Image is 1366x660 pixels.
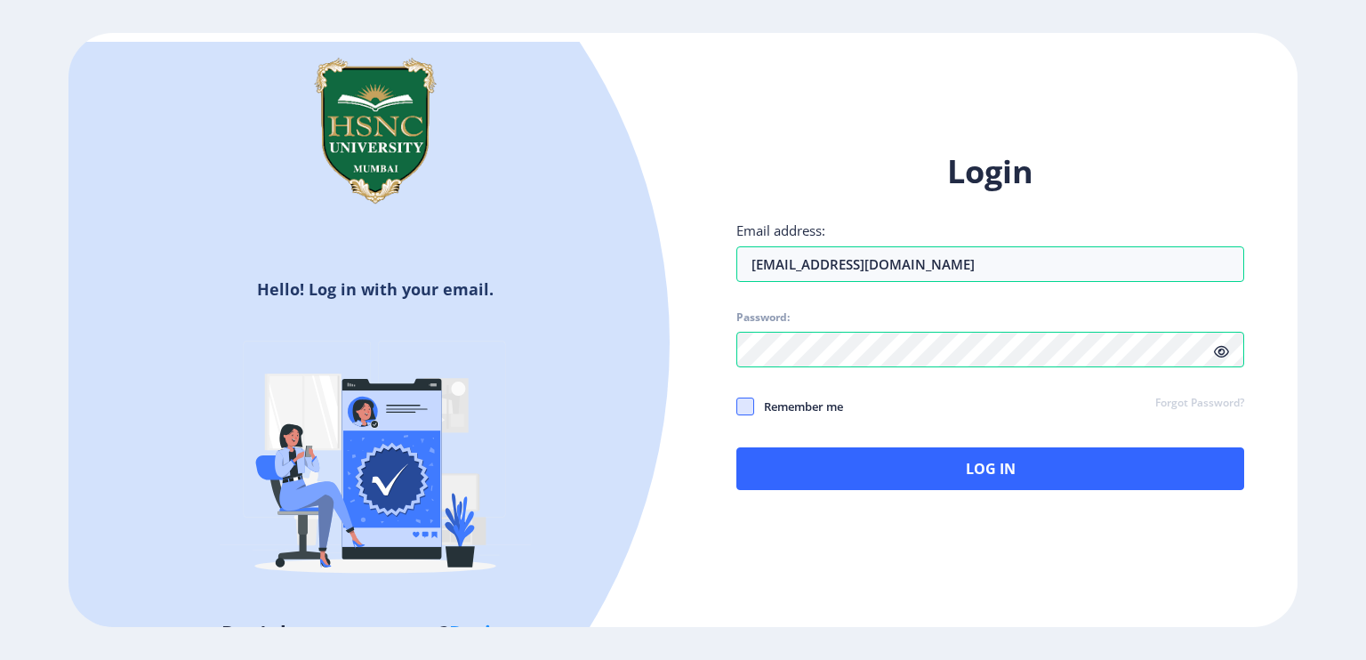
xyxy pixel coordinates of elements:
h1: Login [736,150,1244,193]
img: Verified-rafiki.svg [220,307,531,618]
input: Email address [736,246,1244,282]
a: Forgot Password? [1155,396,1244,412]
button: Log In [736,447,1244,490]
img: hsnc.png [286,42,464,220]
h5: Don't have an account? [82,618,670,647]
label: Email address: [736,221,825,239]
a: Register [449,619,530,646]
span: Remember me [754,396,843,417]
label: Password: [736,310,790,325]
